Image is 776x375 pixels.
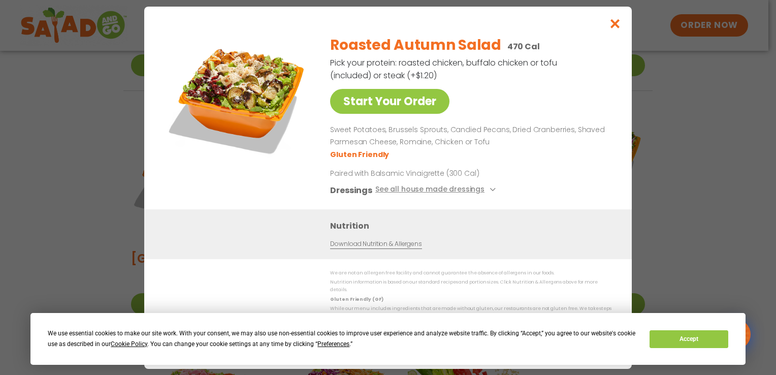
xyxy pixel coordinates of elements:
a: Start Your Order [330,89,449,114]
button: See all house made dressings [375,183,499,196]
h3: Dressings [330,183,372,196]
p: While our menu includes ingredients that are made without gluten, our restaurants are not gluten ... [330,305,611,321]
div: Cookie Consent Prompt [30,313,746,365]
li: Gluten Friendly [330,149,391,160]
div: We use essential cookies to make our site work. With your consent, we may also use non-essential ... [48,328,637,350]
h3: Nutrition [330,219,617,232]
a: Download Nutrition & Allergens [330,239,422,248]
strong: Gluten Friendly (GF) [330,296,383,302]
p: Paired with Balsamic Vinaigrette (300 Cal) [330,168,518,178]
button: Accept [650,330,728,348]
span: Preferences [317,340,349,348]
h2: Roasted Autumn Salad [330,35,501,56]
button: Close modal [599,7,632,41]
img: Featured product photo for Roasted Autumn Salad [167,27,309,169]
p: Nutrition information is based on our standard recipes and portion sizes. Click Nutrition & Aller... [330,278,611,294]
p: 470 Cal [507,40,540,53]
p: Pick your protein: roasted chicken, buffalo chicken or tofu (included) or steak (+$1.20) [330,56,559,82]
p: We are not an allergen free facility and cannot guarantee the absence of allergens in our foods. [330,269,611,277]
span: Cookie Policy [111,340,147,348]
p: Sweet Potatoes, Brussels Sprouts, Candied Pecans, Dried Cranberries, Shaved Parmesan Cheese, Roma... [330,124,607,148]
